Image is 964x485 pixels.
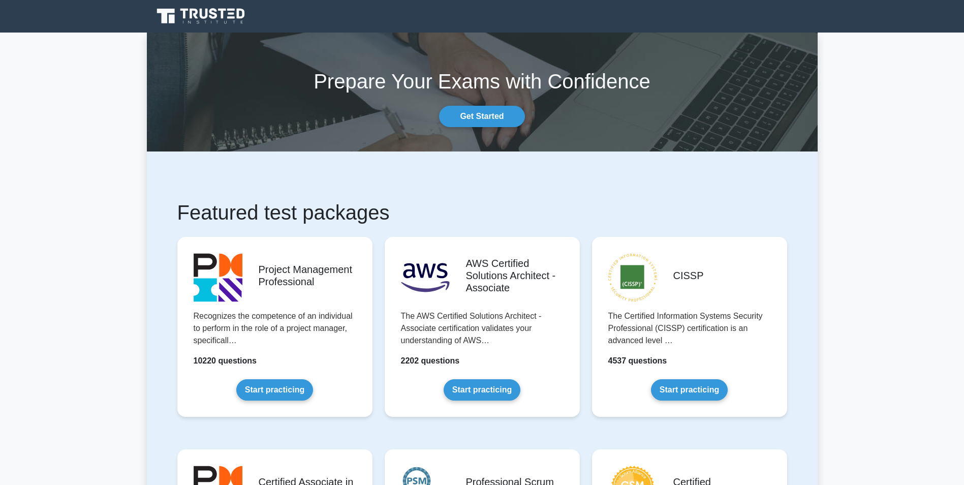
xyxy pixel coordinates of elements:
h1: Featured test packages [177,200,787,225]
a: Get Started [439,106,524,127]
h1: Prepare Your Exams with Confidence [147,69,818,94]
a: Start practicing [444,379,520,401]
a: Start practicing [236,379,313,401]
a: Start practicing [651,379,728,401]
